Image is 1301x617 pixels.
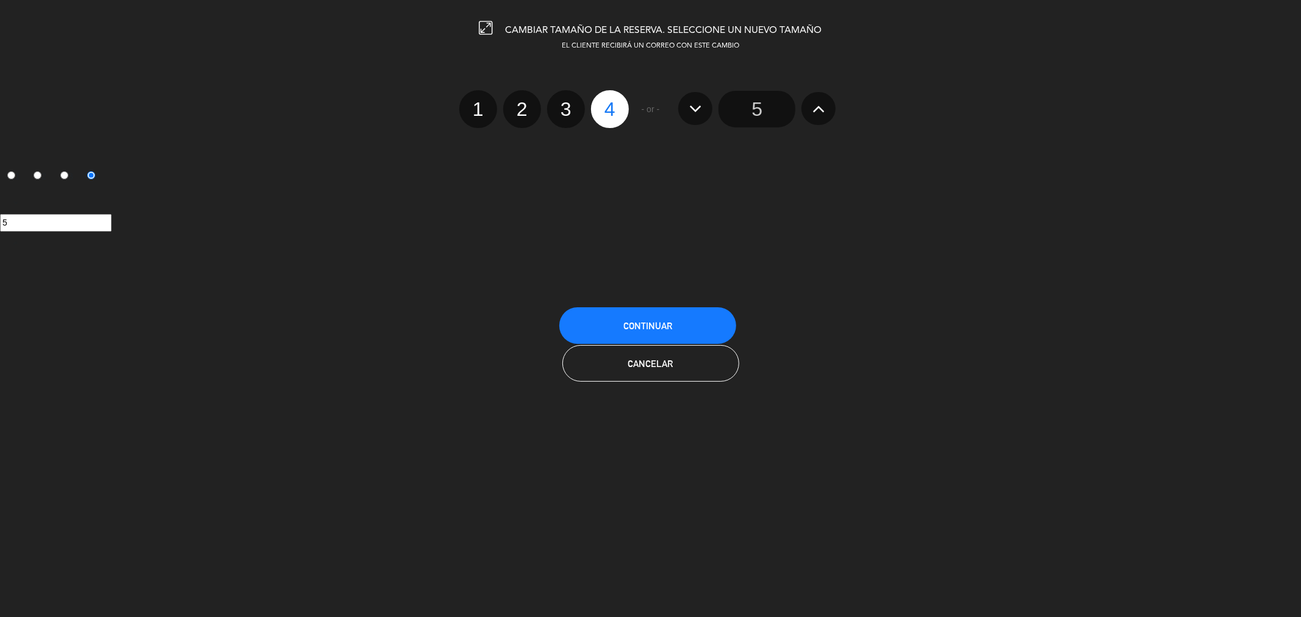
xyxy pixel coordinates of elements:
button: Continuar [559,307,736,344]
button: Cancelar [562,345,739,382]
span: Continuar [623,321,672,331]
label: 3 [54,166,81,187]
label: 3 [547,90,585,128]
input: 2 [34,171,41,179]
input: 4 [87,171,95,179]
span: Cancelar [628,358,673,369]
span: - or - [642,102,660,116]
label: 4 [591,90,629,128]
span: EL CLIENTE RECIBIRÁ UN CORREO CON ESTE CAMBIO [562,43,739,49]
label: 4 [80,166,107,187]
label: 2 [503,90,541,128]
input: 3 [60,171,68,179]
span: CAMBIAR TAMAÑO DE LA RESERVA. SELECCIONE UN NUEVO TAMAÑO [506,26,822,35]
label: 2 [27,166,54,187]
label: 1 [459,90,497,128]
input: 1 [7,171,15,179]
